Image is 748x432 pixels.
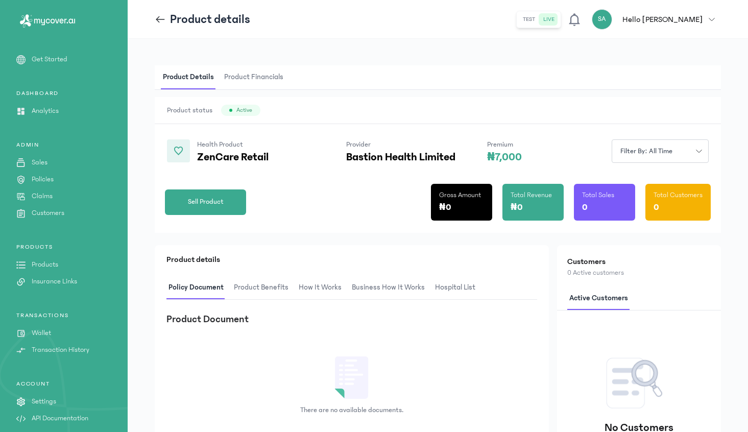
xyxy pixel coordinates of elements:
[582,200,588,214] p: 0
[567,286,630,310] span: Active customers
[433,276,484,300] button: hospital List
[197,151,315,163] p: ZenCare Retail
[439,200,451,214] p: ₦0
[350,276,433,300] button: Business How It Works
[170,11,250,28] p: Product details
[32,54,67,65] p: Get Started
[166,276,232,300] button: Policy Document
[161,65,216,89] span: Product Details
[487,140,513,149] span: Premium
[32,259,58,270] p: Products
[511,200,523,214] p: ₦0
[32,328,51,339] p: Wallet
[439,190,481,200] p: Gross Amount
[32,106,59,116] p: Analytics
[487,151,522,163] p: ₦7,000
[350,276,427,300] span: Business How It Works
[519,13,539,26] button: test
[654,200,659,214] p: 0
[166,276,226,300] span: Policy Document
[165,189,246,215] button: Sell Product
[297,276,350,300] button: How It Works
[300,405,403,415] p: There are no available documents.
[232,276,297,300] button: Product Benefits
[32,157,47,168] p: Sales
[614,146,679,157] span: Filter by: all time
[32,396,56,407] p: Settings
[567,268,711,278] p: 0 Active customers
[32,345,89,355] p: Transaction History
[32,208,64,219] p: Customers
[592,9,721,30] button: SAHello [PERSON_NAME]
[167,105,212,115] span: Product status
[32,191,53,202] p: Claims
[232,276,291,300] span: Product Benefits
[654,190,703,200] p: Total Customers
[567,286,636,310] button: Active customers
[166,312,249,326] h3: Product Document
[197,140,243,149] span: Health Product
[188,197,224,207] span: Sell Product
[622,13,703,26] p: Hello [PERSON_NAME]
[511,190,552,200] p: Total Revenue
[567,255,711,268] h2: Customers
[612,139,709,163] button: Filter by: all time
[166,253,537,266] p: Product details
[346,140,371,149] span: Provider
[582,190,614,200] p: Total Sales
[433,276,477,300] span: hospital List
[222,65,285,89] span: Product Financials
[236,106,252,114] span: Active
[32,174,54,185] p: Policies
[32,276,77,287] p: Insurance Links
[592,9,612,30] div: SA
[161,65,222,89] button: Product Details
[346,151,455,163] p: Bastion Health Limited
[32,413,88,424] p: API Documentation
[297,276,344,300] span: How It Works
[222,65,292,89] button: Product Financials
[539,13,559,26] button: live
